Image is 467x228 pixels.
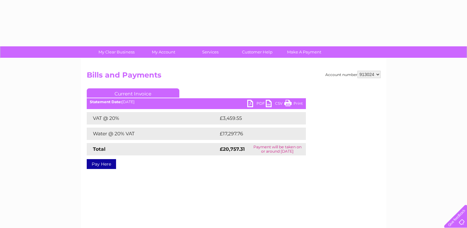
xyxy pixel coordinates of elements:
[218,112,296,125] td: £3,459.55
[279,46,330,58] a: Make A Payment
[284,100,303,109] a: Print
[90,99,122,104] b: Statement Date:
[87,128,218,140] td: Water @ 20% VAT
[218,128,297,140] td: £17,297.76
[93,146,106,152] strong: Total
[266,100,284,109] a: CSV
[87,88,179,98] a: Current Invoice
[87,159,116,169] a: Pay Here
[185,46,236,58] a: Services
[138,46,189,58] a: My Account
[247,100,266,109] a: PDF
[220,146,245,152] strong: £20,757.31
[91,46,142,58] a: My Clear Business
[325,71,381,78] div: Account number
[249,143,306,155] td: Payment will be taken on or around [DATE]
[87,71,381,82] h2: Bills and Payments
[87,112,218,125] td: VAT @ 20%
[87,100,306,104] div: [DATE]
[232,46,283,58] a: Customer Help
